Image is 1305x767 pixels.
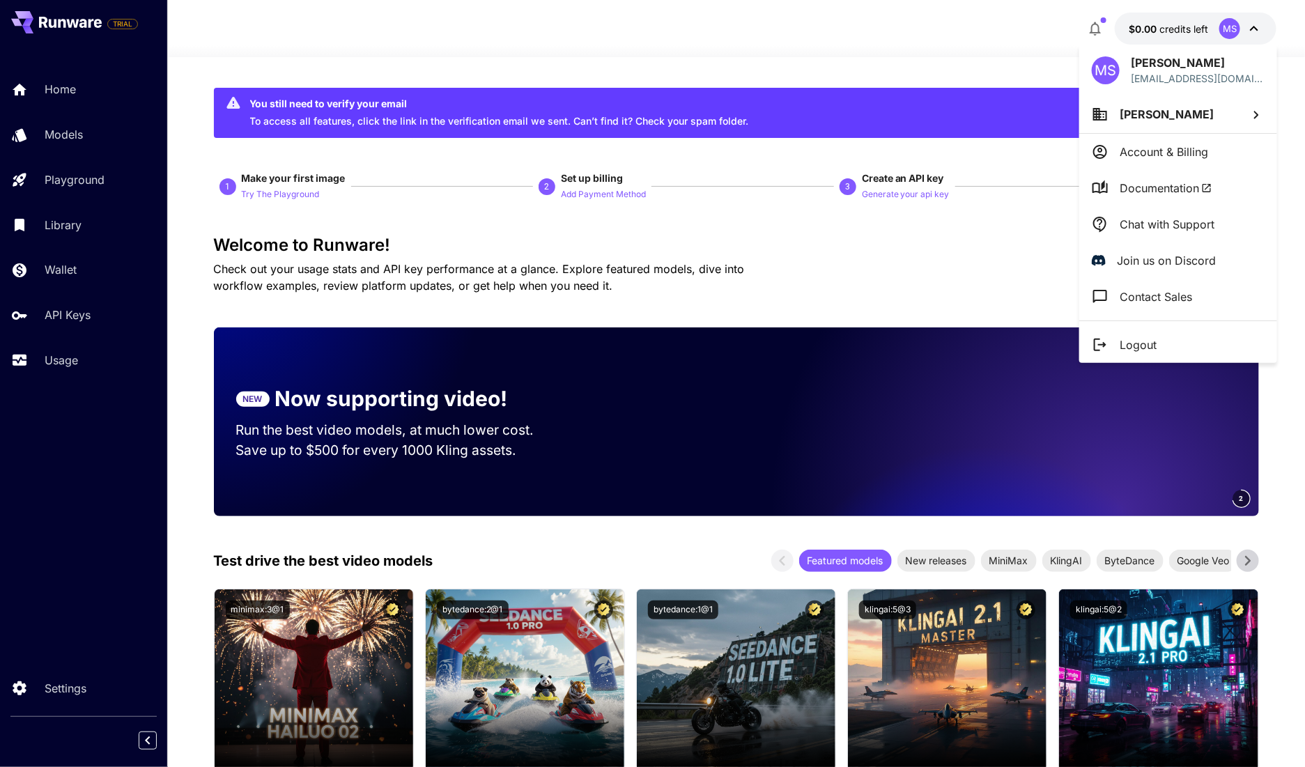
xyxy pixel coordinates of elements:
p: Chat with Support [1120,216,1214,233]
p: [EMAIL_ADDRESS][DOMAIN_NAME] [1131,71,1265,86]
span: [PERSON_NAME] [1120,107,1214,121]
div: news.spirom@gmail.com [1131,71,1265,86]
p: Contact Sales [1120,288,1192,305]
p: Logout [1120,336,1157,353]
div: MS [1092,56,1120,84]
button: [PERSON_NAME] [1079,95,1277,133]
p: Join us on Discord [1117,252,1216,269]
p: [PERSON_NAME] [1131,54,1265,71]
p: Account & Billing [1120,144,1208,160]
span: Documentation [1120,180,1212,196]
